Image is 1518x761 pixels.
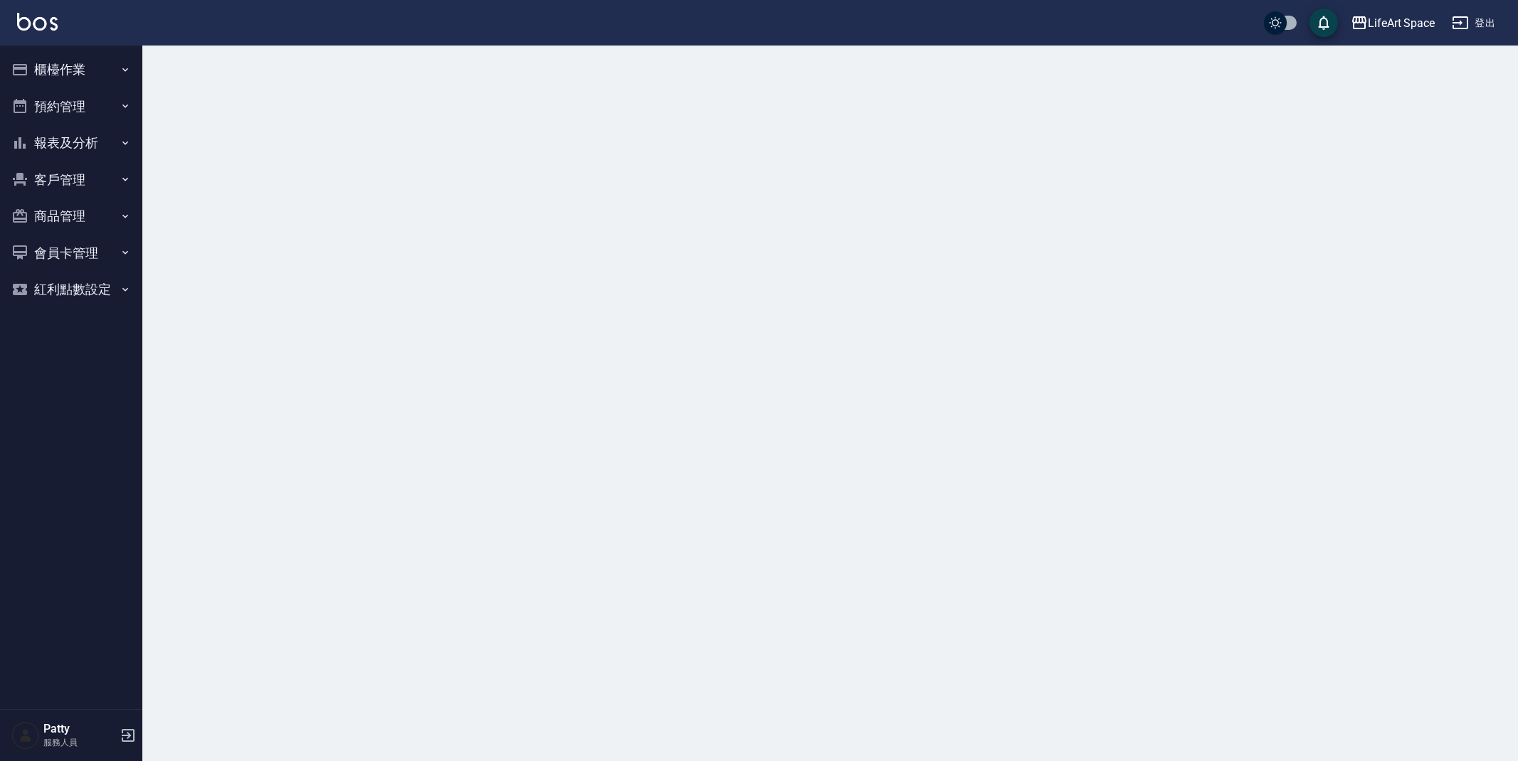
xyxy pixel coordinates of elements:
button: 櫃檯作業 [6,51,137,88]
button: save [1309,9,1338,37]
button: 會員卡管理 [6,235,137,272]
button: 紅利點數設定 [6,271,137,308]
div: LifeArt Space [1368,14,1435,32]
img: Logo [17,13,58,31]
button: 報表及分析 [6,124,137,161]
button: 登出 [1446,10,1501,36]
button: LifeArt Space [1345,9,1440,38]
button: 預約管理 [6,88,137,125]
button: 客戶管理 [6,161,137,198]
button: 商品管理 [6,198,137,235]
p: 服務人員 [43,736,116,749]
img: Person [11,721,40,750]
h5: Patty [43,722,116,736]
